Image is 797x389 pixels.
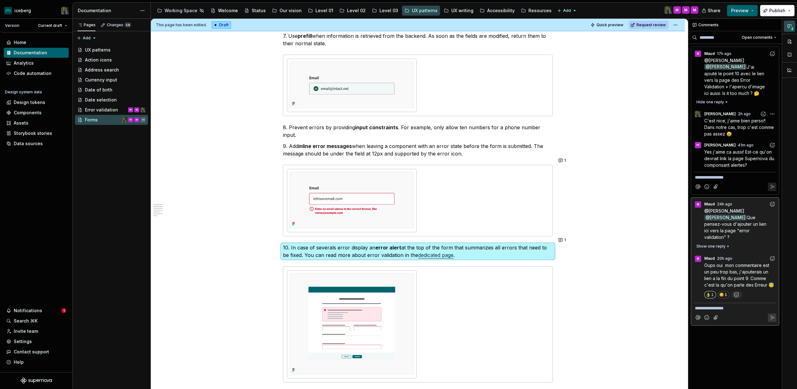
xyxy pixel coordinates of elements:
[768,200,776,209] button: Add reaction
[130,107,131,113] div: M
[337,6,368,16] a: Level 02
[4,68,69,78] a: Code automation
[4,347,69,357] button: Contact support
[270,6,304,16] a: Our vision
[305,6,336,16] a: Level 01
[709,208,744,214] span: [PERSON_NAME]
[75,45,148,55] a: UX patterns
[694,303,776,312] div: Composer editor
[375,244,401,251] strong: error alert
[703,183,711,191] button: Add emoji
[727,5,758,16] button: Preview
[61,7,69,14] img: Simon Désilets
[451,7,473,14] div: UX writing
[4,326,69,336] a: Invite team
[704,111,736,116] span: [PERSON_NAME]
[731,7,749,14] span: Preview
[298,33,312,39] strong: prefill
[4,37,69,47] a: Home
[85,107,118,113] div: Error validation
[720,292,723,297] span: 😋
[487,7,515,14] div: Accessibility
[402,6,440,16] a: UX patterns
[35,21,70,30] button: Current draft
[694,98,730,106] button: Hide one reply
[676,7,679,12] div: M
[14,140,43,147] div: Data sources
[4,357,69,367] button: Help
[4,337,69,347] a: Settings
[315,7,333,14] div: Level 01
[790,26,795,31] span: 2
[283,142,553,157] p: 9. Add when leaving a component with an error state before the form is submitted. The message sho...
[699,5,725,16] button: Share
[130,117,131,123] div: M
[696,143,700,148] div: PF
[704,214,747,221] span: @
[347,7,366,14] div: Level 02
[14,349,49,355] div: Contact support
[412,7,438,14] div: UX patterns
[75,55,148,65] a: Action icons
[280,7,302,14] div: Our vision
[14,328,38,334] div: Invite team
[298,143,352,149] strong: inline error messages
[218,7,238,14] div: Welcome
[742,35,773,40] span: Open comments
[768,313,776,322] button: Reply
[155,4,554,17] div: Page tree
[75,85,148,95] a: Date of birth
[704,291,716,298] button: 1 reaction, react with 👌
[21,377,52,384] svg: Supernova Logo
[85,97,117,103] div: Date selection
[136,117,138,123] div: M
[77,22,96,27] div: Pages
[283,32,553,47] p: 7. Use when information is retrieved from the backend. As soon as the fields are modified, return...
[136,107,138,113] div: M
[704,118,775,136] span: C'est nice, j'aime bien perso!! Dans notre cas, trop c'est comme pas assez 😅
[4,97,69,107] a: Design tokens
[694,183,702,191] button: Mention someone
[712,183,720,191] button: Attach files
[564,238,566,243] span: 1
[379,7,398,14] div: Level 03
[704,64,747,70] span: @
[731,291,742,298] button: Add reaction
[61,308,66,313] span: 1
[75,95,148,105] a: Date selection
[85,47,111,53] div: UX patterns
[212,21,231,29] div: Draft
[710,215,745,220] span: [PERSON_NAME]
[75,65,148,75] a: Address search
[78,7,137,14] div: Documentation
[696,100,724,105] span: Hide one reply
[4,108,69,118] a: Components
[704,256,715,261] span: Maud
[85,67,119,73] div: Address search
[75,45,148,125] div: Page tree
[14,359,24,365] div: Help
[725,292,727,297] span: 1
[711,292,714,297] span: 1
[252,7,266,14] div: Status
[208,6,240,16] a: Welcome
[75,105,148,115] a: Error validationMMSimon Désilets
[4,128,69,138] a: Storybook stories
[704,202,715,207] span: Maud
[14,130,52,136] div: Storybook stories
[141,107,146,112] img: Simon Désilets
[155,6,207,16] a: Working Space
[564,158,566,163] span: 1
[684,7,687,12] div: M
[563,8,571,13] span: Add
[694,172,776,181] div: Composer editor
[709,58,744,63] span: [PERSON_NAME]
[14,39,26,46] div: Home
[636,22,666,27] span: Request review
[477,6,517,16] a: Accessibility
[441,6,476,16] a: UX writing
[83,36,91,41] span: Add
[712,313,720,322] button: Attach files
[704,64,766,96] span: J'ai ajouté le point 10 avec le lien vers la page des Error Validation + l'apercu d'image ici aus...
